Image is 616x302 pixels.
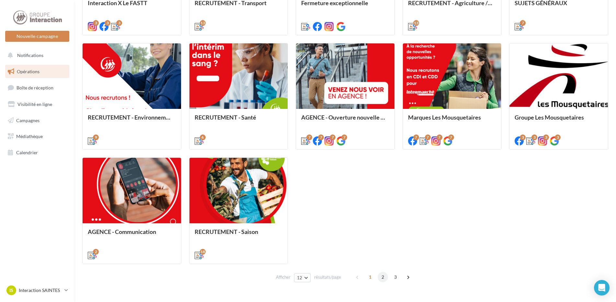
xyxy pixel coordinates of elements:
div: 3 [555,134,561,140]
div: 7 [425,134,431,140]
div: 3 [105,20,110,26]
div: 3 [543,134,549,140]
div: RECRUTEMENT - Environnement [88,114,176,127]
a: Médiathèque [4,130,71,143]
span: Calendrier [16,150,38,155]
div: 7 [437,134,442,140]
div: AGENCE - Communication [88,228,176,241]
span: Médiathèque [16,134,43,139]
span: IS [9,287,13,294]
span: Opérations [17,69,40,74]
div: Open Intercom Messenger [594,280,610,296]
div: 7 [341,134,347,140]
button: Nouvelle campagne [5,31,69,42]
span: résultats/page [314,274,341,280]
div: 7 [318,134,324,140]
span: Notifications [17,52,43,58]
a: IS Interaction SAINTES [5,284,69,296]
a: Calendrier [4,146,71,159]
div: Marques Les Mousquetaires [408,114,496,127]
span: Afficher [276,274,291,280]
div: 7 [330,134,336,140]
span: 3 [390,272,401,282]
a: Campagnes [4,114,71,127]
div: 2 [93,249,99,255]
p: Interaction SAINTES [19,287,62,294]
div: AGENCE - Ouverture nouvelle agence [301,114,389,127]
div: Groupe Les Mousquetaires [515,114,603,127]
a: Opérations [4,65,71,78]
div: 7 [306,134,312,140]
div: 3 [116,20,122,26]
a: Visibilité en ligne [4,98,71,111]
div: RECRUTEMENT - Saison [195,228,283,241]
div: 7 [520,20,526,26]
span: Visibilité en ligne [17,101,52,107]
div: 3 [93,20,99,26]
button: 12 [294,273,311,282]
span: 1 [365,272,375,282]
div: 6 [200,134,206,140]
span: 12 [297,275,302,280]
div: 13 [413,20,419,26]
span: Campagnes [16,117,40,123]
span: Boîte de réception [17,85,53,90]
div: 13 [200,20,206,26]
div: 18 [200,249,206,255]
a: Boîte de réception [4,81,71,95]
div: 7 [448,134,454,140]
div: 3 [531,134,537,140]
div: 7 [413,134,419,140]
span: 2 [378,272,388,282]
div: 3 [520,134,526,140]
div: RECRUTEMENT - Santé [195,114,283,127]
div: 9 [93,134,99,140]
button: Notifications [4,49,68,62]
